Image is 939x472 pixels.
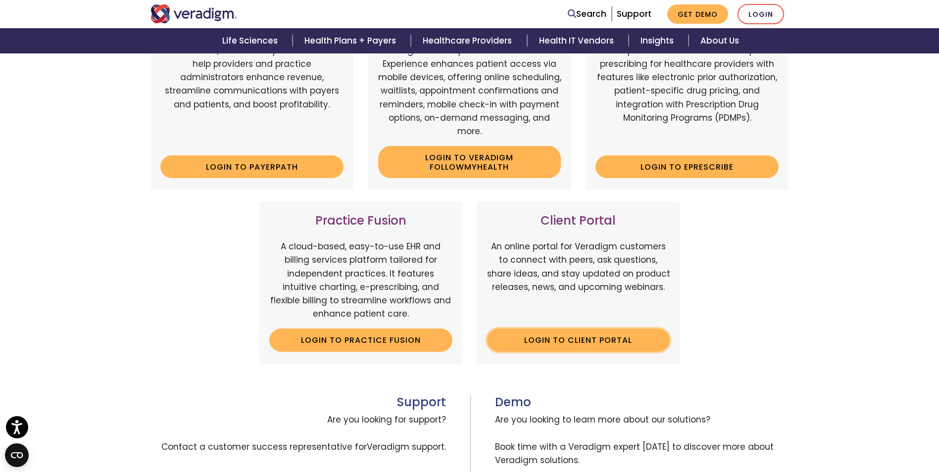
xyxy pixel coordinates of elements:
a: Support [617,8,651,20]
span: Are you looking to learn more about our solutions? Book time with a Veradigm expert [DATE] to dis... [495,409,789,471]
a: Login to Practice Fusion [269,329,452,351]
span: Are you looking for support? Contact a customer success representative for [150,409,446,458]
a: Login to Payerpath [160,155,344,178]
a: Login to ePrescribe [595,155,779,178]
h3: Client Portal [487,214,670,228]
a: Get Demo [667,4,728,24]
p: A comprehensive solution that simplifies prescribing for healthcare providers with features like ... [595,44,779,148]
p: Web-based, user-friendly solutions that help providers and practice administrators enhance revenu... [160,44,344,148]
h3: Demo [495,395,789,410]
a: Login [738,4,784,24]
a: Search [568,7,606,21]
a: Health IT Vendors [527,28,629,53]
a: Login to Veradigm FollowMyHealth [378,146,561,178]
a: Healthcare Providers [411,28,527,53]
iframe: Drift Chat Widget [749,401,927,460]
img: Veradigm logo [150,4,237,23]
button: Open CMP widget [5,443,29,467]
h3: Practice Fusion [269,214,452,228]
a: Life Sciences [210,28,293,53]
a: About Us [689,28,751,53]
a: Login to Client Portal [487,329,670,351]
a: Insights [629,28,689,53]
h3: Support [150,395,446,410]
a: Health Plans + Payers [293,28,411,53]
p: Veradigm FollowMyHealth's Mobile Patient Experience enhances patient access via mobile devices, o... [378,44,561,138]
p: A cloud-based, easy-to-use EHR and billing services platform tailored for independent practices. ... [269,240,452,321]
span: Veradigm support. [367,441,446,453]
p: An online portal for Veradigm customers to connect with peers, ask questions, share ideas, and st... [487,240,670,321]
